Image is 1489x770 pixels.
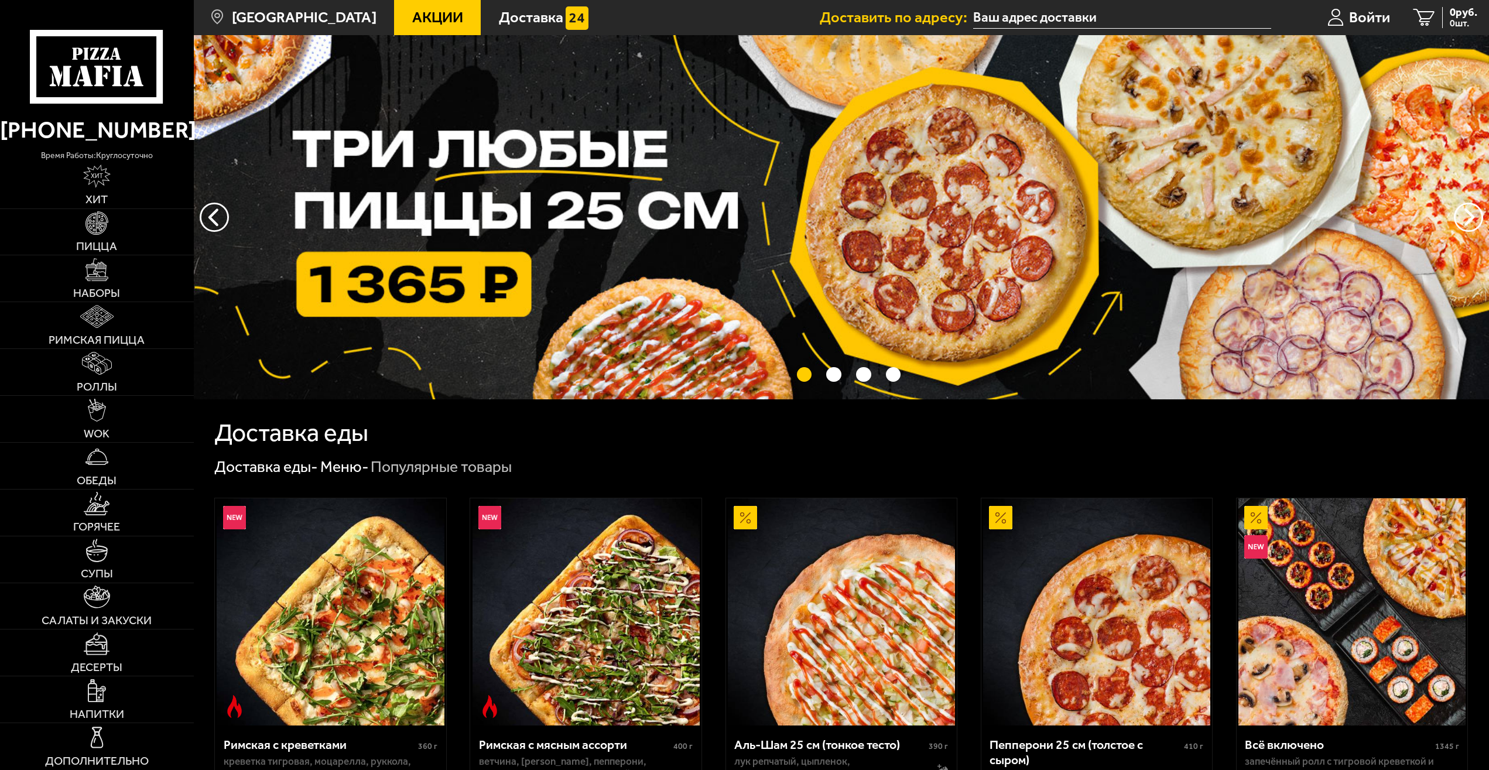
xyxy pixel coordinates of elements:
a: АкционныйПепперони 25 см (толстое с сыром) [981,498,1212,725]
button: точки переключения [886,367,901,382]
img: Острое блюдо [478,695,502,718]
span: 390 г [929,741,948,751]
a: АкционныйАль-Шам 25 см (тонкое тесто) [726,498,957,725]
span: 0 шт. [1450,19,1477,28]
img: Акционный [734,506,757,529]
div: Римская с мясным ассорти [479,737,670,752]
span: Напитки [70,709,124,720]
span: 360 г [418,741,437,751]
span: Доставить по адресу: [820,10,973,25]
div: Пепперони 25 см (толстое с сыром) [990,737,1181,767]
button: точки переключения [797,367,812,382]
img: Аль-Шам 25 см (тонкое тесто) [728,498,955,725]
span: Войти [1349,10,1390,25]
img: Всё включено [1238,498,1466,725]
button: предыдущий [1454,203,1483,232]
img: Римская с креветками [217,498,444,725]
span: 0 руб. [1450,7,1477,18]
img: 15daf4d41897b9f0e9f617042186c801.svg [566,6,589,30]
span: Дополнительно [45,755,149,767]
span: Наборы [73,288,120,299]
span: Римская пицца [49,334,145,346]
button: следующий [200,203,229,232]
span: Хит [85,194,108,206]
span: 1345 г [1435,741,1459,751]
img: Акционный [1244,506,1268,529]
a: Меню- [320,457,369,476]
h1: Доставка еды [214,420,368,445]
span: Обеды [77,475,117,487]
a: НовинкаОстрое блюдоРимская с креветками [215,498,446,725]
div: Всё включено [1245,737,1432,752]
img: Пепперони 25 см (толстое с сыром) [983,498,1210,725]
button: точки переключения [826,367,841,382]
span: 400 г [673,741,693,751]
img: Новинка [223,506,247,529]
a: Доставка еды- [214,457,318,476]
img: Акционный [989,506,1012,529]
img: Новинка [478,506,502,529]
button: точки переключения [856,367,871,382]
div: Популярные товары [371,457,512,477]
span: Пицца [76,241,117,252]
a: НовинкаОстрое блюдоРимская с мясным ассорти [470,498,701,725]
span: Горячее [73,521,120,533]
img: Острое блюдо [223,695,247,718]
span: Роллы [77,381,117,393]
span: Салаты и закуски [42,615,152,627]
span: Супы [81,568,113,580]
span: Десерты [71,662,122,673]
span: Доставка [499,10,563,25]
span: [GEOGRAPHIC_DATA] [232,10,376,25]
a: АкционныйНовинкаВсё включено [1237,498,1467,725]
input: Ваш адрес доставки [973,7,1271,29]
span: 410 г [1184,741,1203,751]
span: WOK [84,428,109,440]
div: Римская с креветками [224,737,415,752]
span: Акции [412,10,463,25]
div: Аль-Шам 25 см (тонкое тесто) [734,737,926,752]
img: Римская с мясным ассорти [473,498,700,725]
img: Новинка [1244,535,1268,559]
